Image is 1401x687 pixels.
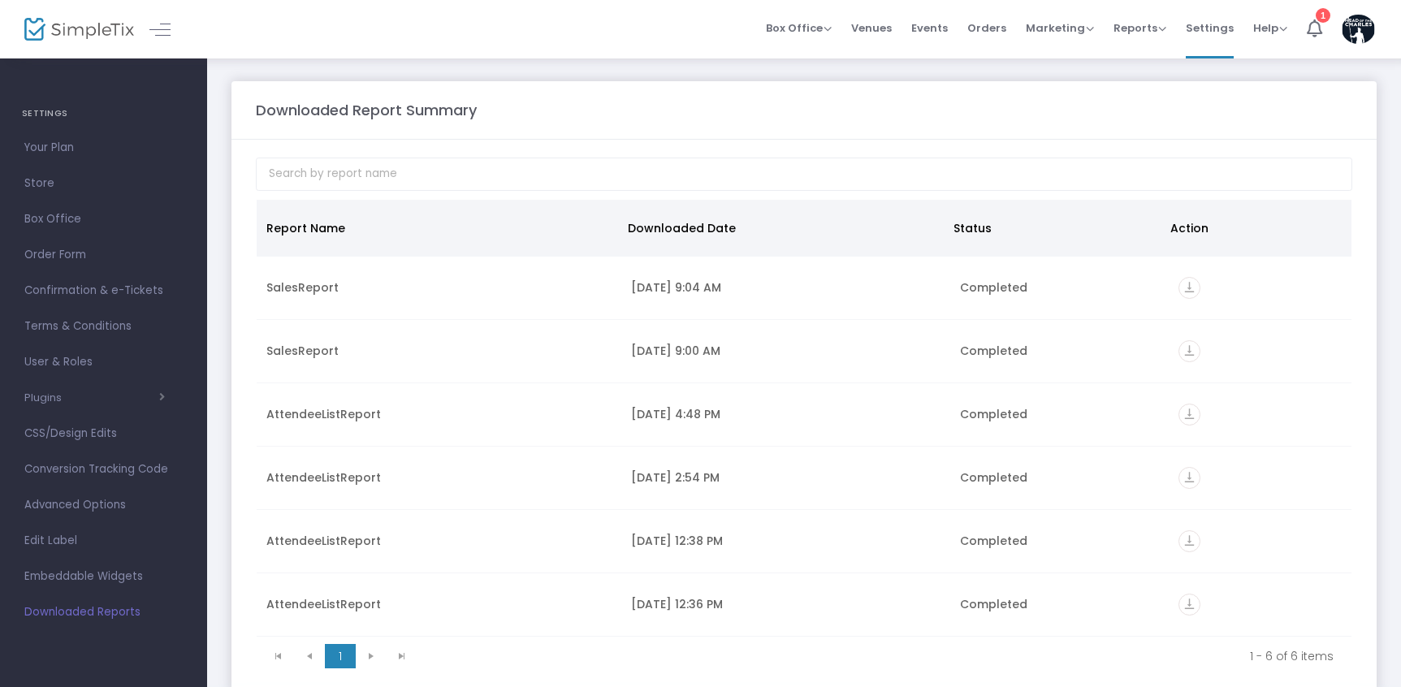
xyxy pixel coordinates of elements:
h4: SETTINGS [22,97,185,130]
span: User & Roles [24,352,183,373]
div: 8/18/2025 12:36 PM [631,596,940,612]
div: 9/10/2025 2:54 PM [631,469,940,486]
div: Completed [960,469,1160,486]
i: vertical_align_bottom [1178,530,1200,552]
div: 9/24/2025 9:00 AM [631,343,940,359]
span: Orders [967,7,1006,49]
span: Help [1253,20,1287,36]
a: vertical_align_bottom [1178,598,1200,615]
kendo-pager-info: 1 - 6 of 6 items [429,648,1334,664]
div: 1 [1316,8,1330,23]
i: vertical_align_bottom [1178,277,1200,299]
span: Page 1 [325,644,356,668]
div: AttendeeListReport [266,406,612,422]
span: Order Form [24,244,183,266]
div: Completed [960,406,1160,422]
span: Box Office [766,20,832,36]
div: https://go.SimpleTix.com/nsk45 [1178,530,1342,552]
i: vertical_align_bottom [1178,594,1200,616]
a: vertical_align_bottom [1178,282,1200,298]
div: AttendeeListReport [266,533,612,549]
i: vertical_align_bottom [1178,340,1200,362]
span: Marketing [1026,20,1094,36]
th: Status [944,200,1161,257]
span: Settings [1186,7,1234,49]
span: Box Office [24,209,183,230]
input: Search by report name [256,158,1352,191]
span: Terms & Conditions [24,316,183,337]
div: AttendeeListReport [266,596,612,612]
div: SalesReport [266,343,612,359]
div: Data table [257,200,1351,637]
i: vertical_align_bottom [1178,404,1200,426]
span: Embeddable Widgets [24,566,183,587]
div: https://go.SimpleTix.com/7hnwx [1178,404,1342,426]
div: SalesReport [266,279,612,296]
div: https://go.SimpleTix.com/bvru9 [1178,594,1342,616]
a: vertical_align_bottom [1178,472,1200,488]
span: Your Plan [24,137,183,158]
i: vertical_align_bottom [1178,467,1200,489]
div: https://go.SimpleTix.com/kkror [1178,277,1342,299]
div: Completed [960,343,1160,359]
th: Action [1161,200,1342,257]
a: vertical_align_bottom [1178,535,1200,551]
span: Advanced Options [24,495,183,516]
span: Downloaded Reports [24,602,183,623]
div: 8/18/2025 12:38 PM [631,533,940,549]
span: Confirmation & e-Tickets [24,280,183,301]
div: https://go.SimpleTix.com/dv4lf [1178,340,1342,362]
button: Plugins [24,391,165,404]
div: Completed [960,279,1160,296]
span: CSS/Design Edits [24,423,183,444]
div: AttendeeListReport [266,469,612,486]
span: Store [24,173,183,194]
div: Completed [960,533,1160,549]
span: Conversion Tracking Code [24,459,183,480]
m-panel-title: Downloaded Report Summary [256,99,477,121]
div: https://go.SimpleTix.com/0ops3 [1178,467,1342,489]
div: Completed [960,596,1160,612]
span: Reports [1113,20,1166,36]
th: Report Name [257,200,618,257]
div: 9/10/2025 4:48 PM [631,406,940,422]
div: 9/24/2025 9:04 AM [631,279,940,296]
th: Downloaded Date [618,200,944,257]
span: Events [911,7,948,49]
span: Edit Label [24,530,183,551]
a: vertical_align_bottom [1178,345,1200,361]
span: Venues [851,7,892,49]
a: vertical_align_bottom [1178,408,1200,425]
